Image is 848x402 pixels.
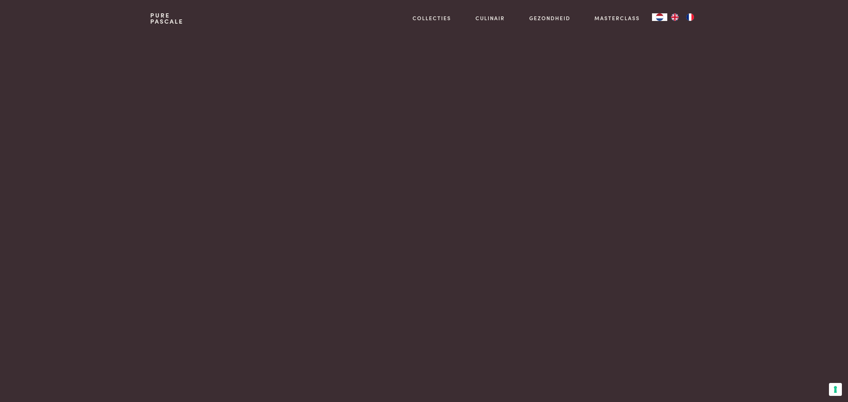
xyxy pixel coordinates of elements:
[667,13,698,21] ul: Language list
[667,13,683,21] a: EN
[683,13,698,21] a: FR
[652,13,667,21] a: NL
[652,13,698,21] aside: Language selected: Nederlands
[475,14,505,22] a: Culinair
[652,13,667,21] div: Language
[829,383,842,396] button: Uw voorkeuren voor toestemming voor trackingtechnologieën
[413,14,451,22] a: Collecties
[529,14,570,22] a: Gezondheid
[150,12,183,24] a: PurePascale
[594,14,640,22] a: Masterclass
